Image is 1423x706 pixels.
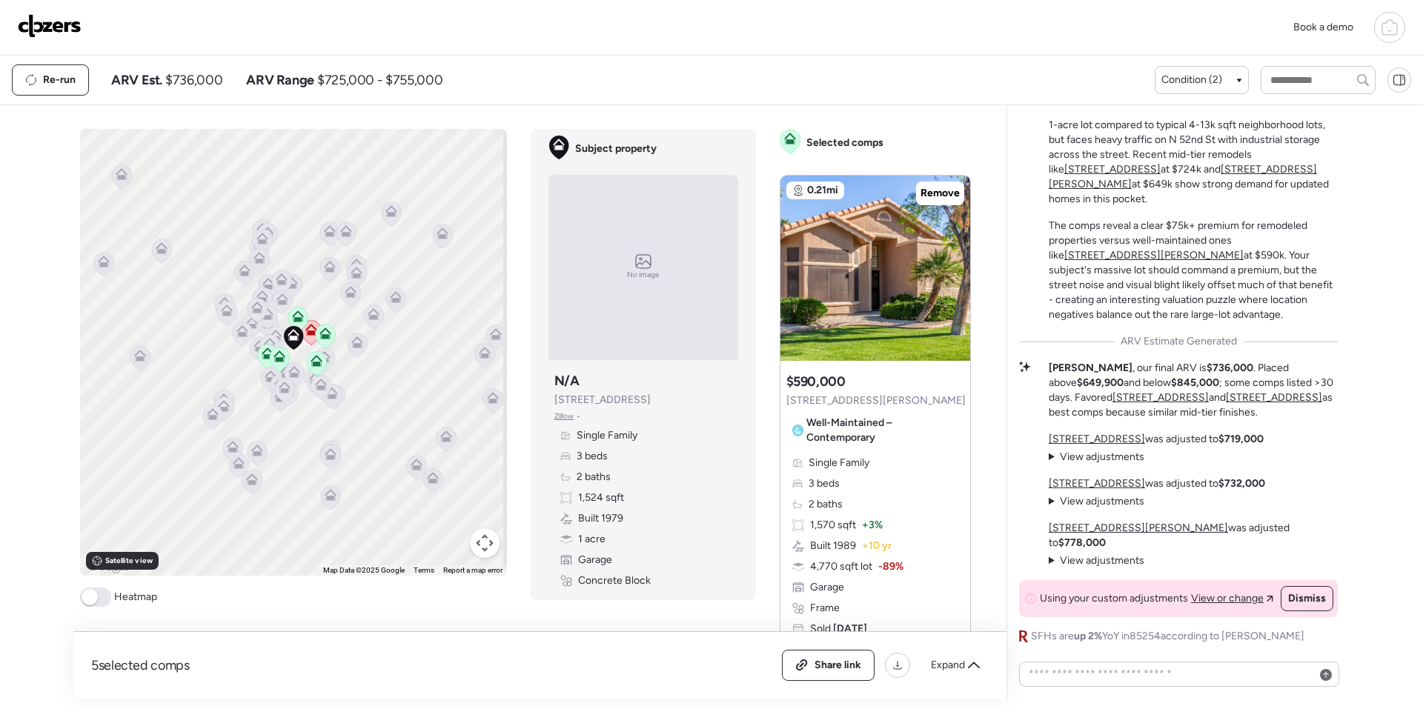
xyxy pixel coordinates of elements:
[1121,334,1237,349] span: ARV Estimate Generated
[1060,495,1144,507] span: View adjustments
[921,186,960,201] span: Remove
[878,559,903,574] span: -89%
[246,71,314,89] span: ARV Range
[43,73,76,87] span: Re-run
[1191,591,1273,606] a: View or change
[810,518,856,533] span: 1,570 sqft
[165,71,222,89] span: $736,000
[1112,391,1209,404] a: [STREET_ADDRESS]
[554,410,574,422] span: Zillow
[84,556,133,576] img: Google
[1049,433,1145,445] a: [STREET_ADDRESS]
[786,373,846,390] h3: $590,000
[1058,536,1106,549] strong: $778,000
[627,269,660,281] span: No image
[1049,494,1144,509] summary: View adjustments
[1218,433,1264,445] strong: $719,000
[577,449,608,464] span: 3 beds
[578,490,624,505] span: 1,524 sqft
[810,601,840,616] span: Frame
[554,372,580,390] h3: N/A
[1049,521,1338,550] p: was adjusted to
[1074,630,1102,642] span: up 2%
[931,658,965,673] span: Expand
[317,71,442,89] span: $725,000 - $755,000
[1060,450,1144,463] span: View adjustments
[578,532,606,547] span: 1 acre
[810,539,856,553] span: Built 1989
[815,658,861,673] span: Share link
[554,393,651,407] span: [STREET_ADDRESS]
[114,590,157,605] span: Heatmap
[1049,361,1338,420] p: , our final ARV is . Placed above and below ; some comps listed >30 days. Favored and as best com...
[1288,591,1326,606] span: Dismiss
[578,573,651,588] span: Concrete Block
[786,393,966,408] span: [STREET_ADDRESS][PERSON_NAME]
[810,559,872,574] span: 4,770 sqft lot
[810,622,867,636] span: Sold
[1049,103,1338,207] p: This [GEOGRAPHIC_DATA] property sits on an unusually large 1-acre lot compared to typical 4-13k s...
[1077,376,1124,389] strong: $649,900
[323,566,405,574] span: Map Data ©2025 Google
[1191,591,1264,606] span: View or change
[91,656,190,674] span: 5 selected comps
[1161,73,1222,87] span: Condition (2)
[577,470,611,484] span: 2 baths
[1040,591,1188,606] span: Using your custom adjustments
[105,555,153,567] span: Satellite view
[578,553,612,567] span: Garage
[1218,477,1265,490] strong: $732,000
[575,141,657,156] span: Subject property
[1226,391,1322,404] a: [STREET_ADDRESS]
[1049,432,1264,447] p: was adjusted to
[1064,249,1244,262] a: [STREET_ADDRESS][PERSON_NAME]
[1049,362,1132,374] strong: [PERSON_NAME]
[1293,21,1353,33] span: Book a demo
[1049,553,1144,568] summary: View adjustments
[414,566,434,574] a: Terms (opens in new tab)
[862,518,883,533] span: + 3%
[831,622,867,635] span: [DATE]
[862,539,892,553] span: + 10 yr
[18,14,82,38] img: Logo
[470,528,500,558] button: Map camera controls
[1049,476,1265,491] p: was adjusted to
[1049,219,1338,322] p: The comps reveal a clear $75k+ premium for remodeled properties versus well-maintained ones like ...
[443,566,502,574] a: Report a map error
[111,71,162,89] span: ARV Est.
[809,497,843,512] span: 2 baths
[577,410,580,422] span: •
[810,580,844,595] span: Garage
[806,136,883,150] span: Selected comps
[1064,163,1161,176] a: [STREET_ADDRESS]
[809,456,869,470] span: Single Family
[1049,522,1228,534] a: [STREET_ADDRESS][PERSON_NAME]
[84,556,133,576] a: Open this area in Google Maps (opens a new window)
[806,416,959,445] span: Well-Maintained – Contemporary
[1171,376,1219,389] strong: $845,000
[1207,362,1253,374] strong: $736,000
[807,183,838,198] span: 0.21mi
[577,428,637,443] span: Single Family
[578,511,623,526] span: Built 1979
[1049,450,1144,464] summary: View adjustments
[1031,629,1304,644] span: SFHs are YoY in 85254 according to [PERSON_NAME]
[1060,554,1144,567] span: View adjustments
[809,476,840,491] span: 3 beds
[1049,477,1145,490] a: [STREET_ADDRESS]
